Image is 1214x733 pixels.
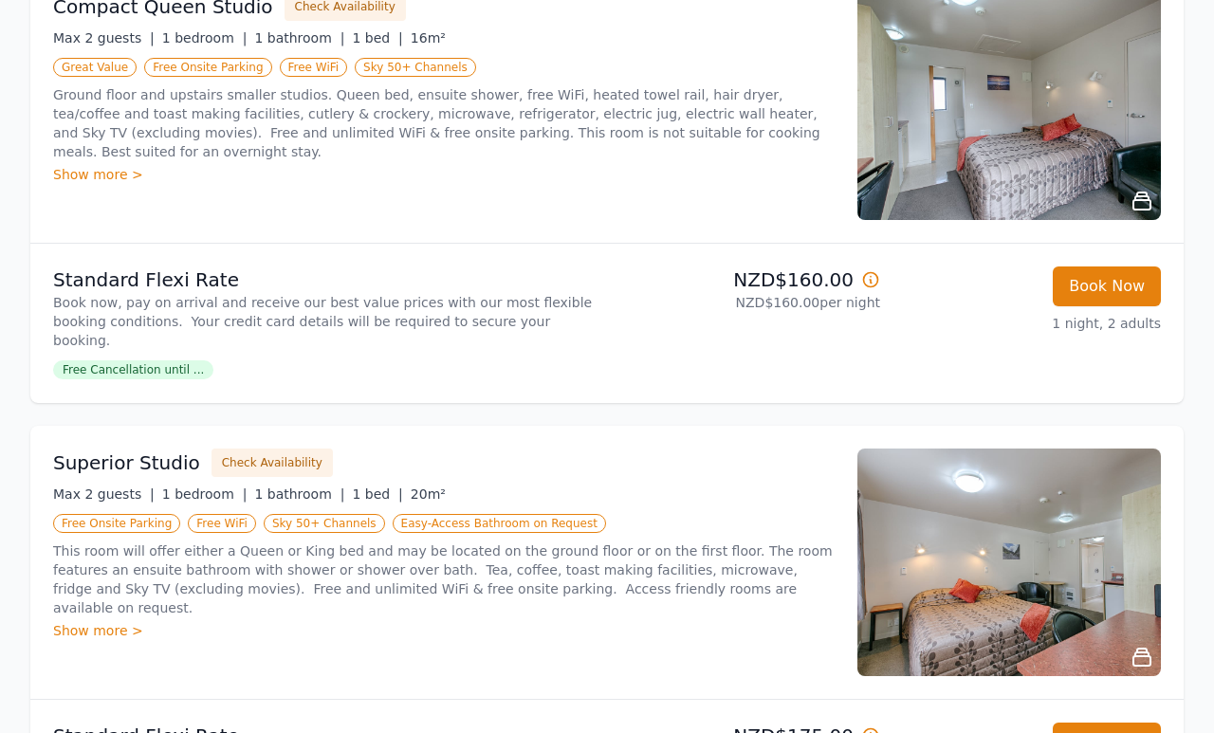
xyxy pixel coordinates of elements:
[411,486,446,502] span: 20m²
[615,266,880,293] p: NZD$160.00
[53,266,599,293] p: Standard Flexi Rate
[162,30,248,46] span: 1 bedroom |
[411,30,446,46] span: 16m²
[895,314,1161,333] p: 1 night, 2 adults
[53,58,137,77] span: Great Value
[53,85,835,161] p: Ground floor and upstairs smaller studios. Queen bed, ensuite shower, free WiFi, heated towel rai...
[1053,266,1161,306] button: Book Now
[53,621,835,640] div: Show more >
[352,486,402,502] span: 1 bed |
[254,30,344,46] span: 1 bathroom |
[53,165,835,184] div: Show more >
[355,58,476,77] span: Sky 50+ Channels
[254,486,344,502] span: 1 bathroom |
[53,514,180,533] span: Free Onsite Parking
[162,486,248,502] span: 1 bedroom |
[53,449,200,476] h3: Superior Studio
[53,541,835,617] p: This room will offer either a Queen or King bed and may be located on the ground floor or on the ...
[53,30,155,46] span: Max 2 guests |
[212,449,333,477] button: Check Availability
[393,514,606,533] span: Easy-Access Bathroom on Request
[352,30,402,46] span: 1 bed |
[280,58,348,77] span: Free WiFi
[53,293,599,350] p: Book now, pay on arrival and receive our best value prices with our most flexible booking conditi...
[188,514,256,533] span: Free WiFi
[53,486,155,502] span: Max 2 guests |
[144,58,271,77] span: Free Onsite Parking
[264,514,385,533] span: Sky 50+ Channels
[615,293,880,312] p: NZD$160.00 per night
[53,360,213,379] span: Free Cancellation until ...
